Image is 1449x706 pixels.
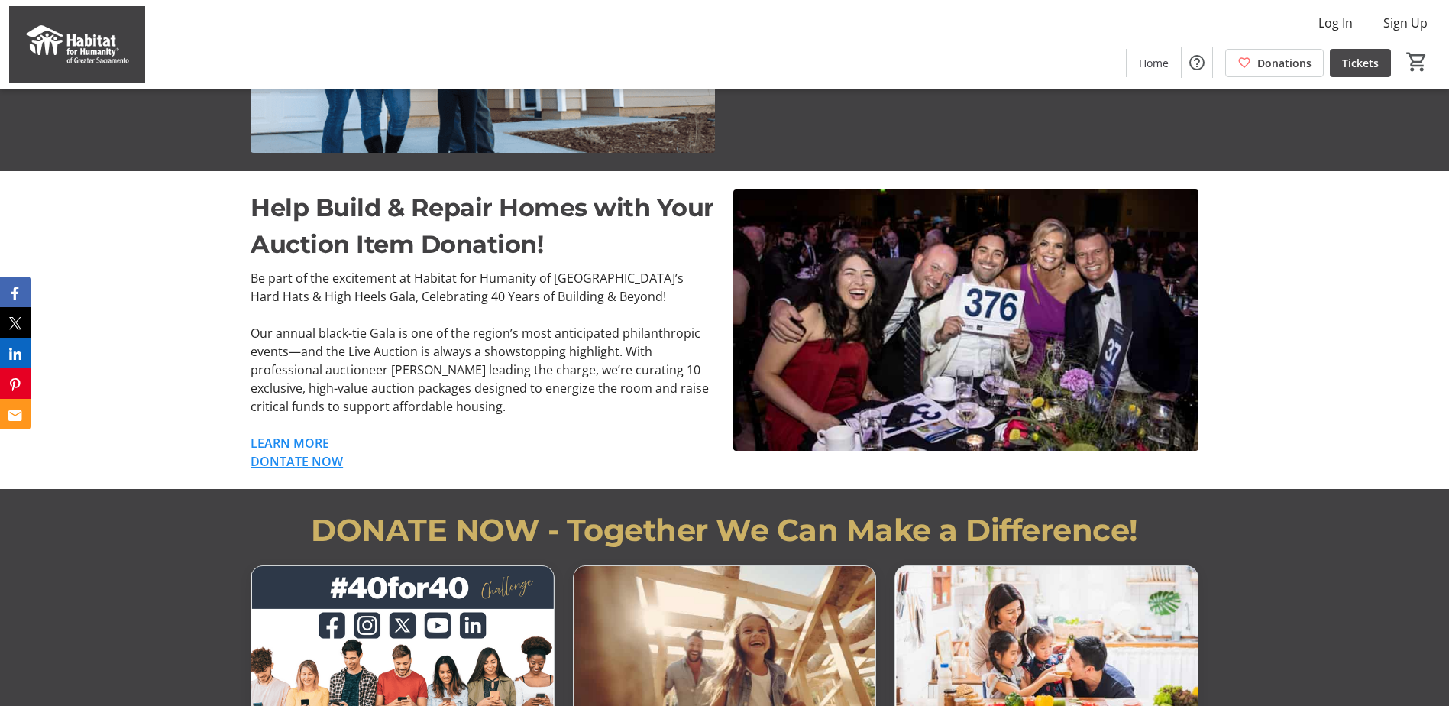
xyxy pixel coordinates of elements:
[251,269,715,306] p: Be part of the excitement at Habitat for Humanity of [GEOGRAPHIC_DATA]’s Hard Hats & High Heels G...
[251,189,715,263] p: Help Build & Repair Homes with Your Auction Item Donation!
[1127,49,1181,77] a: Home
[311,511,1138,549] span: DONATE NOW - Together We Can Make a Difference!
[1225,49,1324,77] a: Donations
[1330,49,1391,77] a: Tickets
[1257,55,1312,71] span: Donations
[1403,48,1431,76] button: Cart
[1306,11,1365,35] button: Log In
[251,435,329,452] a: LEARN MORE
[1383,14,1428,32] span: Sign Up
[1139,55,1169,71] span: Home
[1342,55,1379,71] span: Tickets
[251,324,715,416] p: Our annual black-tie Gala is one of the region’s most anticipated philanthropic events—and the Li...
[1318,14,1353,32] span: Log In
[1371,11,1440,35] button: Sign Up
[251,453,343,470] a: DONTATE NOW
[9,6,145,83] img: Habitat for Humanity of Greater Sacramento's Logo
[1182,47,1212,78] button: Help
[733,189,1198,451] img: undefined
